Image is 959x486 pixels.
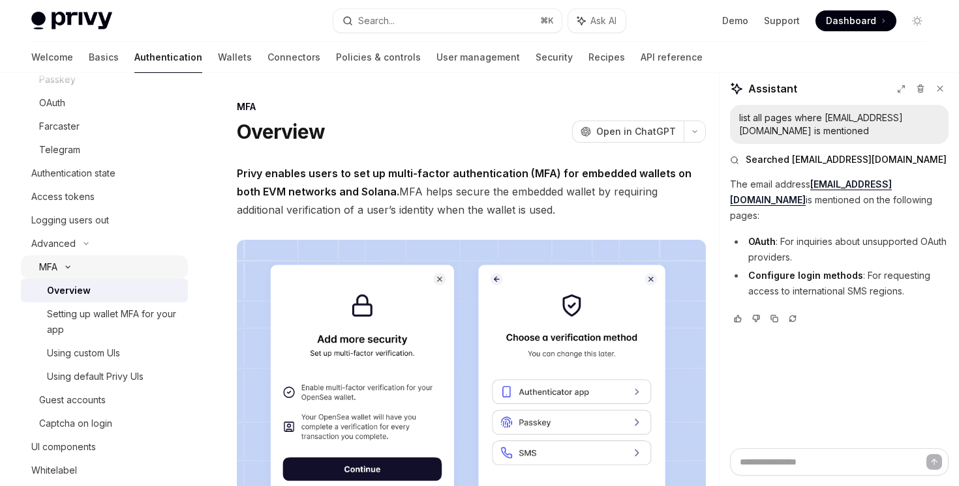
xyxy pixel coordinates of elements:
[31,212,109,228] div: Logging users out
[21,279,188,302] a: Overview
[21,459,188,482] a: Whitelabel
[39,416,112,431] div: Captcha on login
[730,268,949,299] li: : For requesting access to international SMS regions.
[358,13,395,29] div: Search...
[21,302,188,341] a: Setting up wallet MFA for your app
[31,42,73,73] a: Welcome
[47,306,180,337] div: Setting up wallet MFA for your app
[31,439,96,455] div: UI components
[536,42,573,73] a: Security
[590,14,616,27] span: Ask AI
[89,42,119,73] a: Basics
[218,42,252,73] a: Wallets
[21,162,188,185] a: Authentication state
[21,412,188,435] a: Captcha on login
[336,42,421,73] a: Policies & controls
[436,42,520,73] a: User management
[722,14,748,27] a: Demo
[31,189,95,205] div: Access tokens
[21,365,188,388] a: Using default Privy UIs
[237,120,325,143] h1: Overview
[47,283,91,298] div: Overview
[641,42,703,73] a: API reference
[21,91,188,115] a: OAuth
[21,138,188,162] a: Telegram
[39,119,80,134] div: Farcaster
[746,153,947,166] span: Searched [EMAIL_ADDRESS][DOMAIN_NAME]
[907,10,928,31] button: Toggle dark mode
[572,121,684,143] button: Open in ChatGPT
[21,388,188,412] a: Guest accounts
[21,185,188,208] a: Access tokens
[31,236,76,251] div: Advanced
[31,165,115,181] div: Authentication state
[596,125,676,138] span: Open in ChatGPT
[764,14,800,27] a: Support
[21,115,188,138] a: Farcaster
[748,236,776,247] strong: OAuth
[237,164,706,219] span: MFA helps secure the embedded wallet by requiring additional verification of a user’s identity wh...
[31,463,77,478] div: Whitelabel
[267,42,320,73] a: Connectors
[730,179,892,206] a: [EMAIL_ADDRESS][DOMAIN_NAME]
[21,341,188,365] a: Using custom UIs
[815,10,896,31] a: Dashboard
[748,270,863,281] strong: Configure login methods
[237,100,706,113] div: MFA
[926,454,942,470] button: Send message
[39,95,65,111] div: OAuth
[333,9,561,33] button: Search...⌘K
[730,234,949,265] li: : For inquiries about unsupported OAuth providers.
[237,167,692,198] strong: Privy enables users to set up multi-factor authentication (MFA) for embedded wallets on both EVM ...
[730,177,949,223] p: The email address is mentioned on the following pages:
[134,42,202,73] a: Authentication
[21,435,188,459] a: UI components
[47,345,120,361] div: Using custom UIs
[739,111,939,137] div: list all pages where [EMAIL_ADDRESS][DOMAIN_NAME] is mentioned
[31,12,112,30] img: light logo
[568,9,626,33] button: Ask AI
[730,153,949,166] button: Searched [EMAIL_ADDRESS][DOMAIN_NAME]
[540,16,554,26] span: ⌘ K
[748,81,797,96] span: Assistant
[826,14,876,27] span: Dashboard
[21,208,188,232] a: Logging users out
[588,42,625,73] a: Recipes
[39,259,57,275] div: MFA
[39,142,80,158] div: Telegram
[47,369,144,384] div: Using default Privy UIs
[39,392,106,408] div: Guest accounts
